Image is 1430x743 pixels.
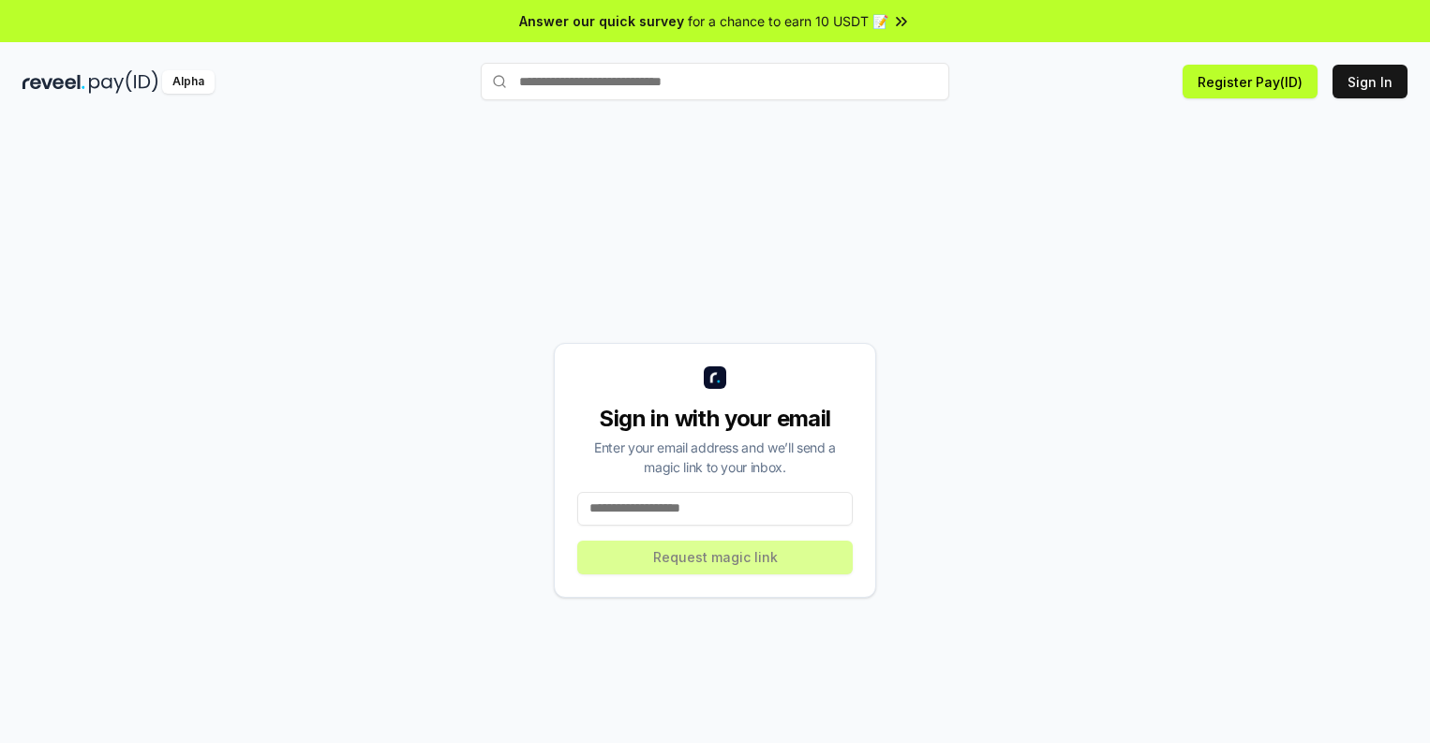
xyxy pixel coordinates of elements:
button: Sign In [1333,65,1408,98]
span: Answer our quick survey [519,11,684,31]
div: Sign in with your email [577,404,853,434]
img: pay_id [89,70,158,94]
div: Alpha [162,70,215,94]
img: reveel_dark [22,70,85,94]
button: Register Pay(ID) [1183,65,1318,98]
img: logo_small [704,366,726,389]
span: for a chance to earn 10 USDT 📝 [688,11,888,31]
div: Enter your email address and we’ll send a magic link to your inbox. [577,438,853,477]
